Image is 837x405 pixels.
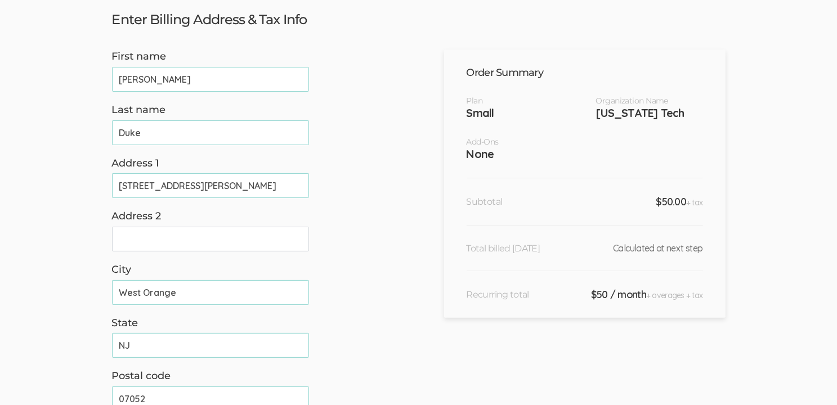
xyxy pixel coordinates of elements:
[613,242,702,254] h4: Calculated at next step
[467,96,574,106] h6: Plan
[596,96,703,106] h6: Organization Name
[467,137,703,147] h6: Add-Ons
[596,106,703,120] h4: [US_STATE] Tech
[112,209,191,224] label: Address 2
[646,290,702,300] span: + overages + tax
[686,197,702,208] span: + tax
[112,263,191,277] label: City
[467,66,703,79] h4: Order Summary
[467,147,703,161] h4: None
[467,289,529,300] h5: Recurring total
[112,316,191,331] label: State
[467,106,574,120] h4: Small
[467,196,503,207] h5: Subtotal
[467,243,540,254] h5: Total billed [DATE]
[112,369,191,384] label: Postal code
[112,156,191,171] label: Address 1
[591,288,703,301] h4: $50 / month
[112,103,191,118] label: Last name
[112,49,191,64] label: First name
[656,195,702,208] h4: $50.00
[112,12,307,27] h3: Enter Billing Address & Tax Info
